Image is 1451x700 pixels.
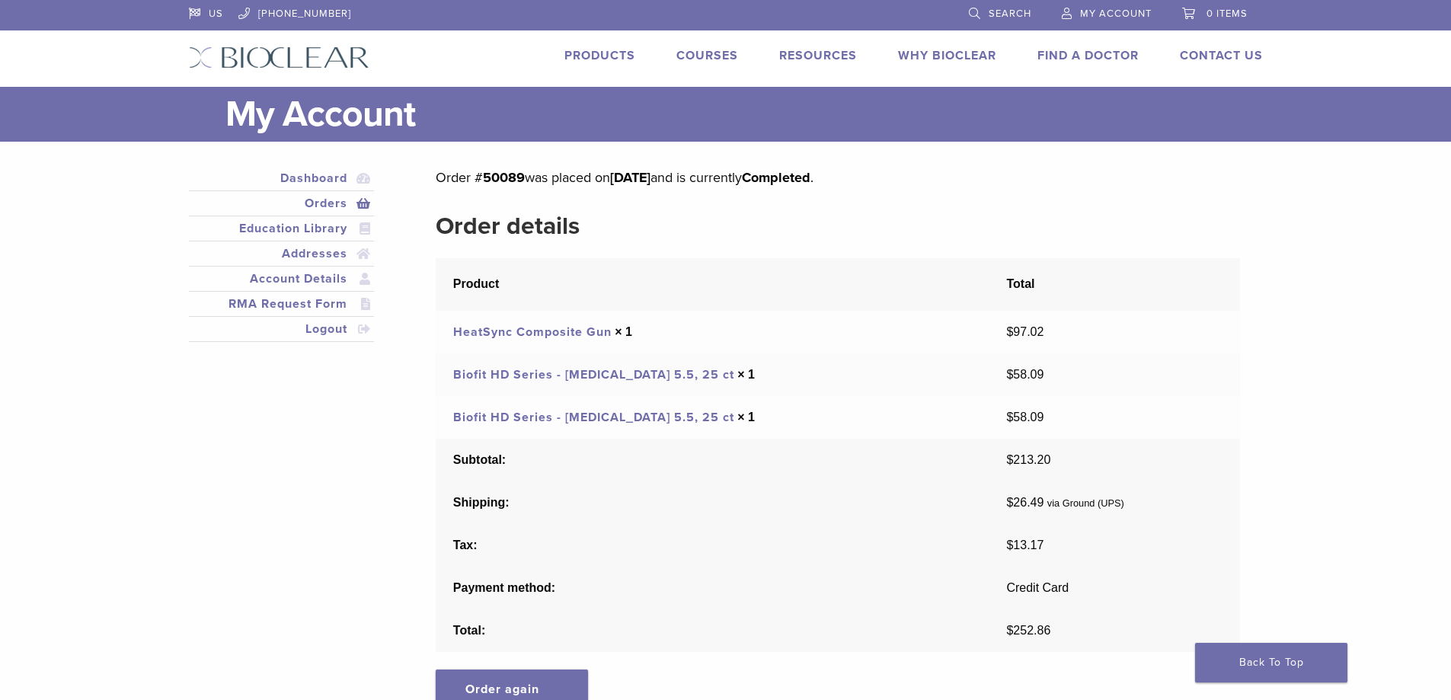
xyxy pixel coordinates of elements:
th: Product [436,258,989,311]
a: Biofit HD Series - [MEDICAL_DATA] 5.5, 25 ct [453,410,734,425]
span: $ [1006,411,1013,424]
span: 26.49 [1006,496,1044,509]
img: Bioclear [189,46,369,69]
span: $ [1006,539,1013,551]
strong: × 1 [737,411,755,424]
a: Contact Us [1180,48,1263,63]
a: Education Library [192,219,372,238]
a: Logout [192,320,372,338]
span: 0 items [1207,8,1248,20]
mark: Completed [742,169,810,186]
strong: × 1 [737,368,755,381]
small: via Ground (UPS) [1047,497,1124,509]
th: Tax: [436,524,989,567]
h1: My Account [225,87,1263,142]
th: Total [989,258,1240,311]
th: Payment method: [436,567,989,609]
span: $ [1006,453,1013,466]
mark: 50089 [483,169,525,186]
a: Resources [779,48,857,63]
bdi: 58.09 [1006,368,1044,381]
bdi: 58.09 [1006,411,1044,424]
a: Biofit HD Series - [MEDICAL_DATA] 5.5, 25 ct [453,367,734,382]
th: Subtotal: [436,439,989,481]
span: Search [989,8,1031,20]
span: 213.20 [1006,453,1050,466]
a: Account Details [192,270,372,288]
a: Products [564,48,635,63]
a: Orders [192,194,372,213]
strong: × 1 [615,325,632,338]
bdi: 97.02 [1006,325,1044,338]
a: RMA Request Form [192,295,372,313]
a: Courses [676,48,738,63]
h2: Order details [436,208,1239,245]
span: $ [1006,624,1013,637]
a: Addresses [192,245,372,263]
span: $ [1006,496,1013,509]
a: Back To Top [1195,643,1347,682]
th: Total: [436,609,989,652]
span: 13.17 [1006,539,1044,551]
span: 252.86 [1006,624,1050,637]
mark: [DATE] [610,169,650,186]
span: $ [1006,325,1013,338]
nav: Account pages [189,166,375,360]
a: HeatSync Composite Gun [453,324,612,340]
span: $ [1006,368,1013,381]
p: Order # was placed on and is currently . [436,166,1239,189]
a: Find A Doctor [1037,48,1139,63]
th: Shipping: [436,481,989,524]
a: Why Bioclear [898,48,996,63]
a: Dashboard [192,169,372,187]
span: My Account [1080,8,1152,20]
td: Credit Card [989,567,1240,609]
